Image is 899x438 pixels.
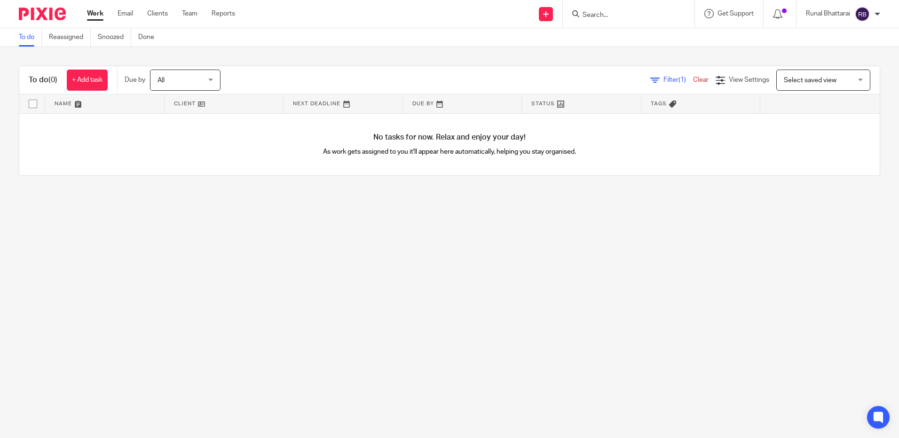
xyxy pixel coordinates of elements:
[718,10,754,17] span: Get Support
[784,77,836,84] span: Select saved view
[663,77,693,83] span: Filter
[678,77,686,83] span: (1)
[693,77,709,83] a: Clear
[19,8,66,20] img: Pixie
[212,9,235,18] a: Reports
[67,70,108,91] a: + Add task
[235,147,665,156] p: As work gets assigned to you it'll appear here automatically, helping you stay organised.
[49,28,91,47] a: Reassigned
[19,28,42,47] a: To do
[582,11,666,20] input: Search
[48,76,57,84] span: (0)
[87,9,103,18] a: Work
[158,77,165,84] span: All
[29,75,57,85] h1: To do
[98,28,131,47] a: Snoozed
[651,101,667,106] span: Tags
[138,28,161,47] a: Done
[147,9,168,18] a: Clients
[855,7,870,22] img: svg%3E
[125,75,145,85] p: Due by
[729,77,769,83] span: View Settings
[806,9,850,18] p: Runal Bhattarai
[182,9,197,18] a: Team
[118,9,133,18] a: Email
[19,133,880,142] h4: No tasks for now. Relax and enjoy your day!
